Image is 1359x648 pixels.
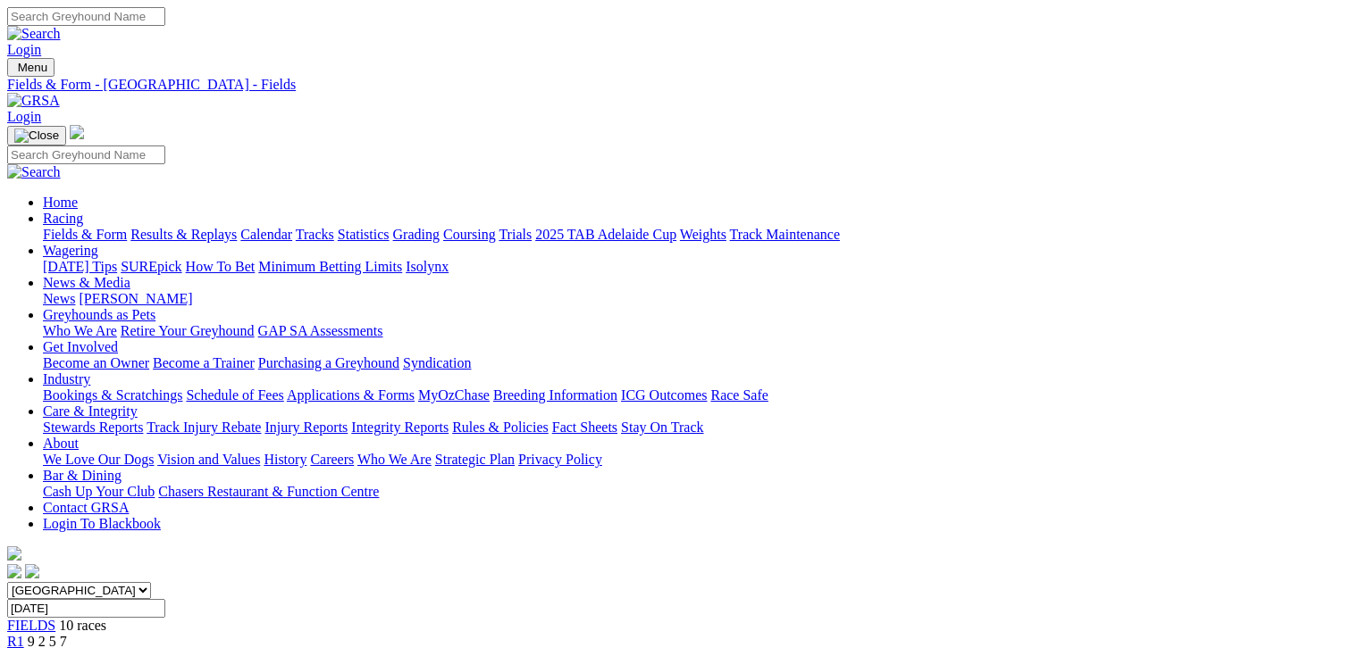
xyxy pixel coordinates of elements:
[7,618,55,633] a: FIELDS
[240,227,292,242] a: Calendar
[258,355,399,370] a: Purchasing a Greyhound
[43,323,117,338] a: Who We Are
[406,259,449,274] a: Isolynx
[264,452,306,467] a: History
[43,355,149,370] a: Become an Owner
[435,452,515,467] a: Strategic Plan
[79,291,192,306] a: [PERSON_NAME]
[25,564,39,578] img: twitter.svg
[499,227,532,242] a: Trials
[418,387,490,403] a: MyOzChase
[43,291,1352,307] div: News & Media
[296,227,334,242] a: Tracks
[43,227,127,242] a: Fields & Form
[552,420,617,435] a: Fact Sheets
[121,259,181,274] a: SUREpick
[130,227,237,242] a: Results & Replays
[710,387,768,403] a: Race Safe
[443,227,496,242] a: Coursing
[338,227,390,242] a: Statistics
[43,323,1352,339] div: Greyhounds as Pets
[43,420,1352,436] div: Care & Integrity
[157,452,260,467] a: Vision and Values
[147,420,261,435] a: Track Injury Rebate
[452,420,549,435] a: Rules & Policies
[7,26,61,42] img: Search
[403,355,471,370] a: Syndication
[43,452,1352,468] div: About
[264,420,348,435] a: Injury Reports
[43,307,155,322] a: Greyhounds as Pets
[43,516,161,531] a: Login To Blackbook
[70,125,84,139] img: logo-grsa-white.png
[43,339,118,354] a: Get Involved
[493,387,617,403] a: Breeding Information
[393,227,440,242] a: Grading
[43,275,130,290] a: News & Media
[186,387,283,403] a: Schedule of Fees
[7,93,60,109] img: GRSA
[59,618,106,633] span: 10 races
[14,129,59,143] img: Close
[43,259,1352,275] div: Wagering
[7,58,55,77] button: Toggle navigation
[7,546,21,561] img: logo-grsa-white.png
[7,164,61,180] img: Search
[18,61,47,74] span: Menu
[7,42,41,57] a: Login
[680,227,726,242] a: Weights
[287,387,415,403] a: Applications & Forms
[43,291,75,306] a: News
[7,599,165,618] input: Select date
[7,126,66,145] button: Toggle navigation
[43,484,155,499] a: Cash Up Your Club
[258,259,402,274] a: Minimum Betting Limits
[43,484,1352,500] div: Bar & Dining
[43,452,154,467] a: We Love Our Dogs
[7,7,165,26] input: Search
[121,323,255,338] a: Retire Your Greyhound
[310,452,354,467] a: Careers
[258,323,383,338] a: GAP SA Assessments
[43,387,1352,403] div: Industry
[43,420,143,435] a: Stewards Reports
[43,403,138,419] a: Care & Integrity
[43,371,90,386] a: Industry
[43,436,79,451] a: About
[43,211,83,226] a: Racing
[7,145,165,164] input: Search
[43,243,98,258] a: Wagering
[43,195,78,210] a: Home
[535,227,676,242] a: 2025 TAB Adelaide Cup
[43,387,182,403] a: Bookings & Scratchings
[7,109,41,124] a: Login
[43,259,117,274] a: [DATE] Tips
[186,259,256,274] a: How To Bet
[7,77,1352,93] a: Fields & Form - [GEOGRAPHIC_DATA] - Fields
[43,468,122,483] a: Bar & Dining
[153,355,255,370] a: Become a Trainer
[351,420,449,435] a: Integrity Reports
[43,500,129,515] a: Contact GRSA
[621,420,703,435] a: Stay On Track
[43,355,1352,371] div: Get Involved
[158,484,379,499] a: Chasers Restaurant & Function Centre
[621,387,707,403] a: ICG Outcomes
[43,227,1352,243] div: Racing
[357,452,432,467] a: Who We Are
[730,227,840,242] a: Track Maintenance
[518,452,602,467] a: Privacy Policy
[7,564,21,578] img: facebook.svg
